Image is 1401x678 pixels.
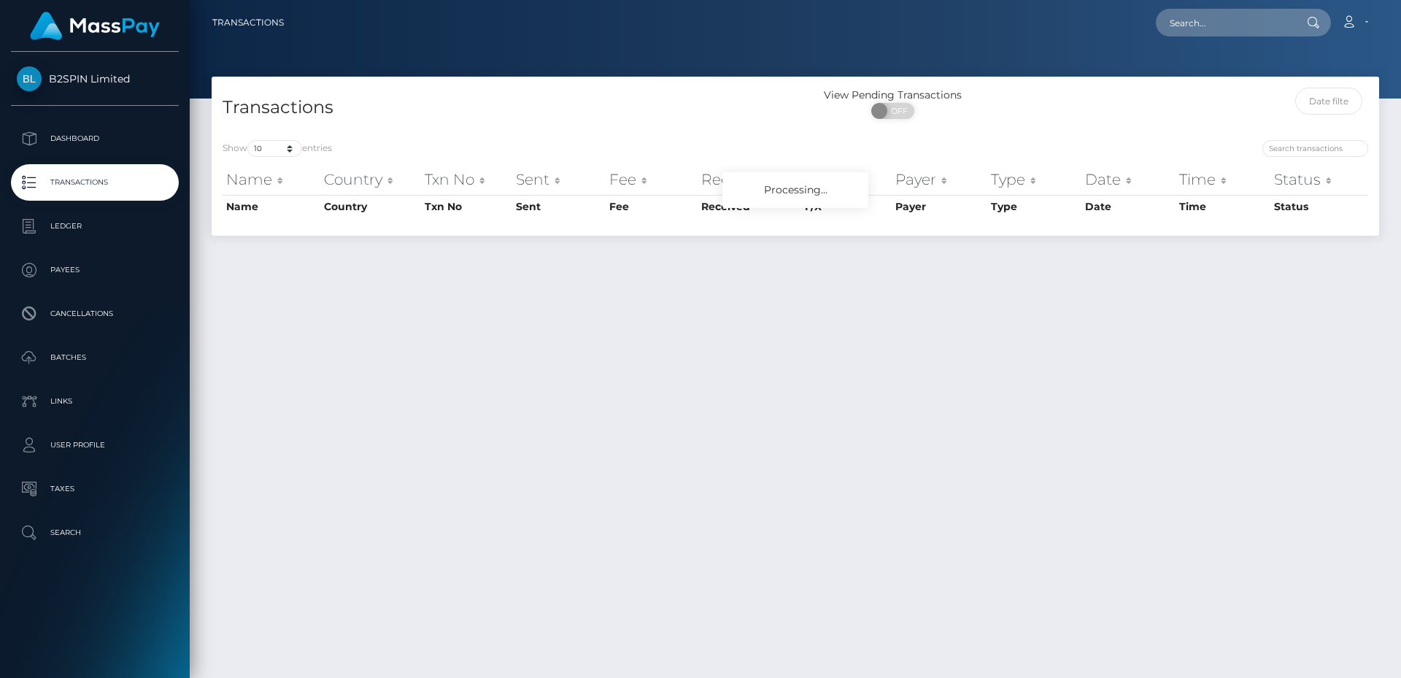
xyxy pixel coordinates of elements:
input: Search... [1156,9,1293,36]
th: Received [698,195,801,218]
p: Batches [17,347,173,369]
a: Cancellations [11,296,179,332]
a: Payees [11,252,179,288]
input: Search transactions [1262,140,1368,157]
p: Payees [17,259,173,281]
input: Date filter [1295,88,1363,115]
img: MassPay Logo [30,12,160,40]
p: Ledger [17,215,173,237]
th: Fee [606,195,698,218]
th: Status [1270,165,1368,194]
th: Time [1176,195,1270,218]
p: Taxes [17,478,173,500]
h4: Transactions [223,95,784,120]
span: B2SPIN Limited [11,72,179,85]
p: Cancellations [17,303,173,325]
select: Showentries [247,140,302,157]
th: Date [1081,165,1176,194]
span: OFF [879,103,916,119]
a: Transactions [212,7,284,38]
a: Links [11,383,179,420]
a: Transactions [11,164,179,201]
p: Dashboard [17,128,173,150]
th: Time [1176,165,1270,194]
th: Txn No [421,165,512,194]
a: Batches [11,339,179,376]
div: View Pending Transactions [795,88,990,103]
th: Sent [512,195,606,218]
p: User Profile [17,434,173,456]
th: Status [1270,195,1368,218]
th: Date [1081,195,1176,218]
th: Payer [892,165,987,194]
div: Processing... [722,172,868,208]
th: Txn No [421,195,512,218]
th: Sent [512,165,606,194]
label: Show entries [223,140,332,157]
p: Transactions [17,172,173,193]
th: Type [987,195,1081,218]
th: Name [223,195,320,218]
a: User Profile [11,427,179,463]
th: Country [320,165,422,194]
p: Search [17,522,173,544]
a: Search [11,515,179,551]
th: Name [223,165,320,194]
th: Country [320,195,422,218]
th: Fee [606,165,698,194]
p: Links [17,390,173,412]
th: Type [987,165,1081,194]
a: Dashboard [11,120,179,157]
img: B2SPIN Limited [17,66,42,91]
th: F/X [801,165,892,194]
th: Payer [892,195,987,218]
a: Ledger [11,208,179,244]
a: Taxes [11,471,179,507]
th: Received [698,165,801,194]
